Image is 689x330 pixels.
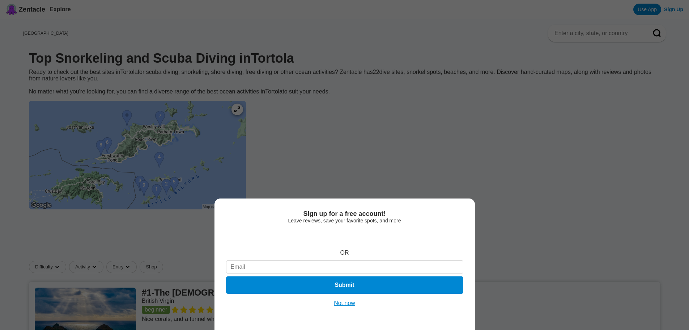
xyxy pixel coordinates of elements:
[332,300,357,307] button: Not now
[340,250,349,256] div: OR
[226,218,463,224] div: Leave reviews, save your favorite spots, and more
[226,210,463,218] div: Sign up for a free account!
[226,276,463,294] button: Submit
[226,260,463,273] input: Email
